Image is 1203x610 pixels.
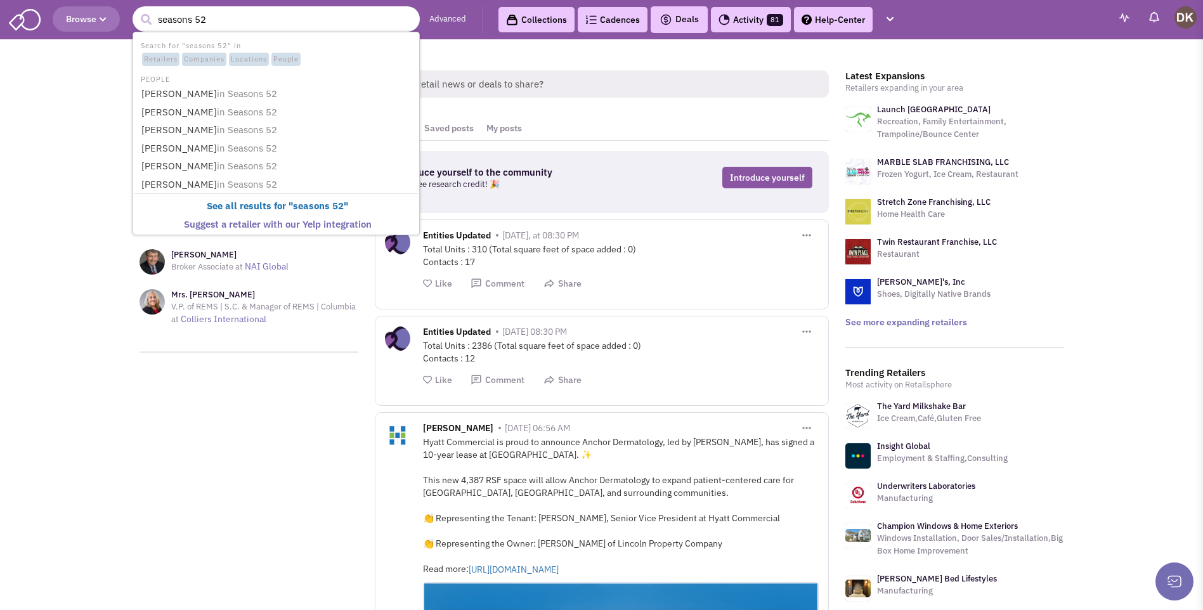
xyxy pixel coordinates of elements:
p: Employment & Staffing,Consulting [877,452,1008,465]
p: Shoes, Digitally Native Brands [877,288,991,301]
span: 81 [767,14,783,26]
a: [PERSON_NAME]'s, Inc [877,276,965,287]
a: My posts [480,117,528,140]
a: [PERSON_NAME]in Seasons 52 [138,140,417,157]
img: logo [845,239,871,264]
img: Cadences_logo.png [585,15,597,24]
img: logo [845,279,871,304]
span: Browse [66,13,107,25]
a: [PERSON_NAME]in Seasons 52 [138,176,417,193]
a: NAI Global [245,261,289,272]
span: Companies [182,53,226,67]
a: Launch [GEOGRAPHIC_DATA] [877,104,991,115]
span: V.P. of REMS | S.C. & Manager of REMS | Columbia at [171,301,356,325]
a: See all results for "seasons 52" [138,198,417,215]
span: in Seasons 52 [217,124,277,136]
h3: Mrs. [PERSON_NAME] [171,289,358,301]
span: Broker Associate at [171,261,243,272]
h3: Latest Expansions [845,70,1064,82]
p: Get a free research credit! 🎉 [391,178,630,191]
b: seasons 52 [293,200,344,212]
button: Like [423,374,452,386]
a: Activity81 [711,7,791,32]
img: logo [845,199,871,224]
span: People [271,53,301,67]
li: PEOPLE [134,72,418,85]
p: Windows Installation, Door Sales/Installation,Big Box Home Improvement [877,532,1064,557]
b: See all results for " " [207,200,348,212]
a: Colliers International [181,313,266,325]
a: Collections [498,7,575,32]
h3: Trending Retailers [845,367,1064,379]
a: [PERSON_NAME]in Seasons 52 [138,158,417,175]
h3: Introduce yourself to the community [391,167,630,178]
a: Cadences [578,7,647,32]
button: Share [543,374,582,386]
h3: [PERSON_NAME] [171,249,289,261]
a: Underwriters Laboratories [877,481,975,491]
span: Retail news or deals to share? [405,70,829,98]
p: Manufacturing [877,585,997,597]
button: Comment [471,278,524,290]
div: Total Units : 310 (Total square feet of space added : 0) Contacts : 17 [423,243,819,268]
button: Like [423,278,452,290]
p: Restaurant [877,248,997,261]
span: in Seasons 52 [217,178,277,190]
b: Suggest a retailer with our Yelp integration [184,218,372,230]
input: Search [133,6,420,32]
a: Champion Windows & Home Exteriors [877,521,1018,531]
a: See more expanding retailers [845,316,967,328]
a: The Yard Milkshake Bar [877,401,966,412]
a: Stretch Zone Franchising, LLC [877,197,991,207]
button: Share [543,278,582,290]
p: Home Health Care [877,208,991,221]
span: in Seasons 52 [217,142,277,154]
button: Deals [656,11,703,28]
p: Ice Cream,Café,Gluten Free [877,412,981,425]
span: Like [435,374,452,386]
span: in Seasons 52 [217,106,277,118]
a: Advanced [429,13,466,25]
img: logo [845,159,871,185]
span: Deals [660,13,699,25]
p: Manufacturing [877,492,975,505]
img: SmartAdmin [9,6,41,30]
button: Comment [471,374,524,386]
span: [DATE] 08:30 PM [502,326,567,337]
span: Entities Updated [423,326,491,341]
p: Most activity on Retailsphere [845,379,1064,391]
a: [PERSON_NAME] Bed Lifestyles [877,573,997,584]
p: Frozen Yogurt, Ice Cream, Restaurant [877,168,1018,181]
span: [PERSON_NAME] [423,422,493,437]
a: [PERSON_NAME]in Seasons 52 [138,86,417,103]
button: Browse [53,6,120,32]
a: Twin Restaurant Franchise, LLC [877,237,997,247]
span: Retailers [142,53,179,67]
li: Search for "seasons 52" in [134,38,418,67]
a: MARBLE SLAB FRANCHISING, LLC [877,157,1009,167]
a: [PERSON_NAME]in Seasons 52 [138,104,417,121]
p: Retailers expanding in your area [845,82,1064,94]
img: logo [845,107,871,132]
span: Entities Updated [423,230,491,244]
img: icon-deals.svg [660,12,672,27]
a: Saved posts [418,117,480,140]
a: [URL][DOMAIN_NAME] [469,563,646,576]
a: [PERSON_NAME]in Seasons 52 [138,122,417,139]
div: Hyatt Commercial is proud to announce Anchor Dermatology, led by [PERSON_NAME], has signed a 10-y... [423,436,819,576]
span: [DATE], at 08:30 PM [502,230,579,241]
span: Locations [229,53,269,67]
a: Insight Global [877,441,930,451]
a: Suggest a retailer with our Yelp integration [138,216,417,233]
img: Donnie Keller [1174,6,1197,29]
p: Recreation, Family Entertainment, Trampoline/Bounce Center [877,115,1064,141]
img: help.png [802,15,812,25]
span: in Seasons 52 [217,88,277,100]
img: Activity.png [719,14,730,25]
a: Help-Center [794,7,873,32]
a: Introduce yourself [722,167,812,188]
span: in Seasons 52 [217,160,277,172]
span: [DATE] 06:56 AM [505,422,570,434]
img: icon-collection-lavender-black.svg [506,14,518,26]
